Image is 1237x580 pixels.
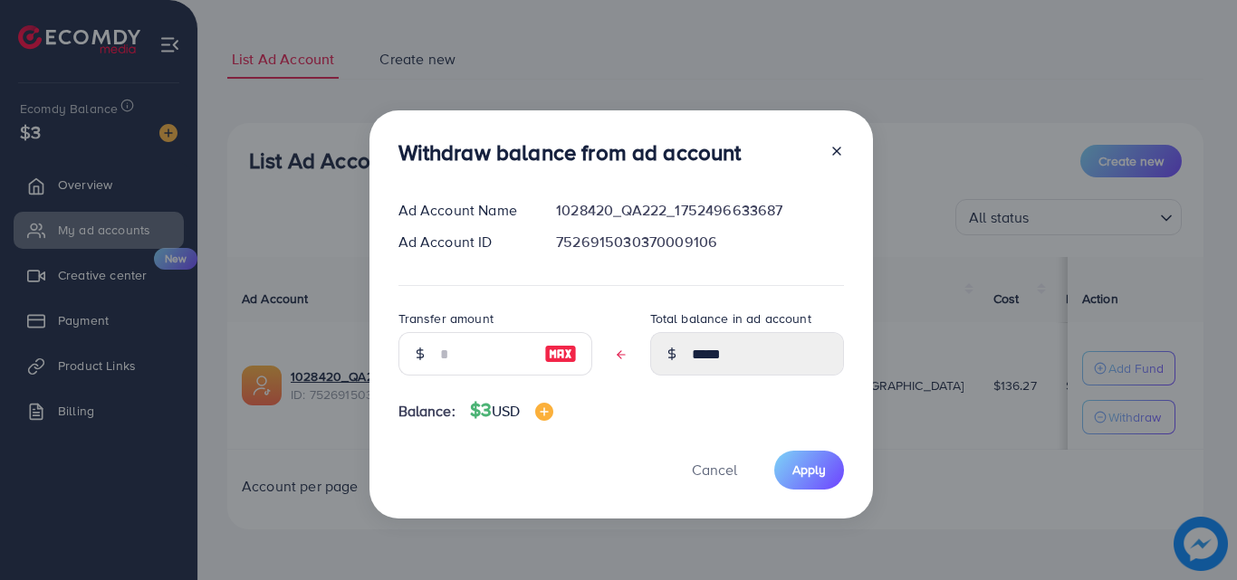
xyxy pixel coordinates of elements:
[535,403,553,421] img: image
[492,401,520,421] span: USD
[669,451,760,490] button: Cancel
[398,309,494,328] label: Transfer amount
[544,343,577,365] img: image
[692,460,737,480] span: Cancel
[398,401,455,422] span: Balance:
[384,200,542,221] div: Ad Account Name
[542,232,858,252] div: 7526915030370009106
[542,200,858,221] div: 1028420_QA222_1752496633687
[470,399,553,422] h4: $3
[792,461,826,479] span: Apply
[650,309,811,328] label: Total balance in ad account
[774,451,844,490] button: Apply
[398,139,742,166] h3: Withdraw balance from ad account
[384,232,542,252] div: Ad Account ID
